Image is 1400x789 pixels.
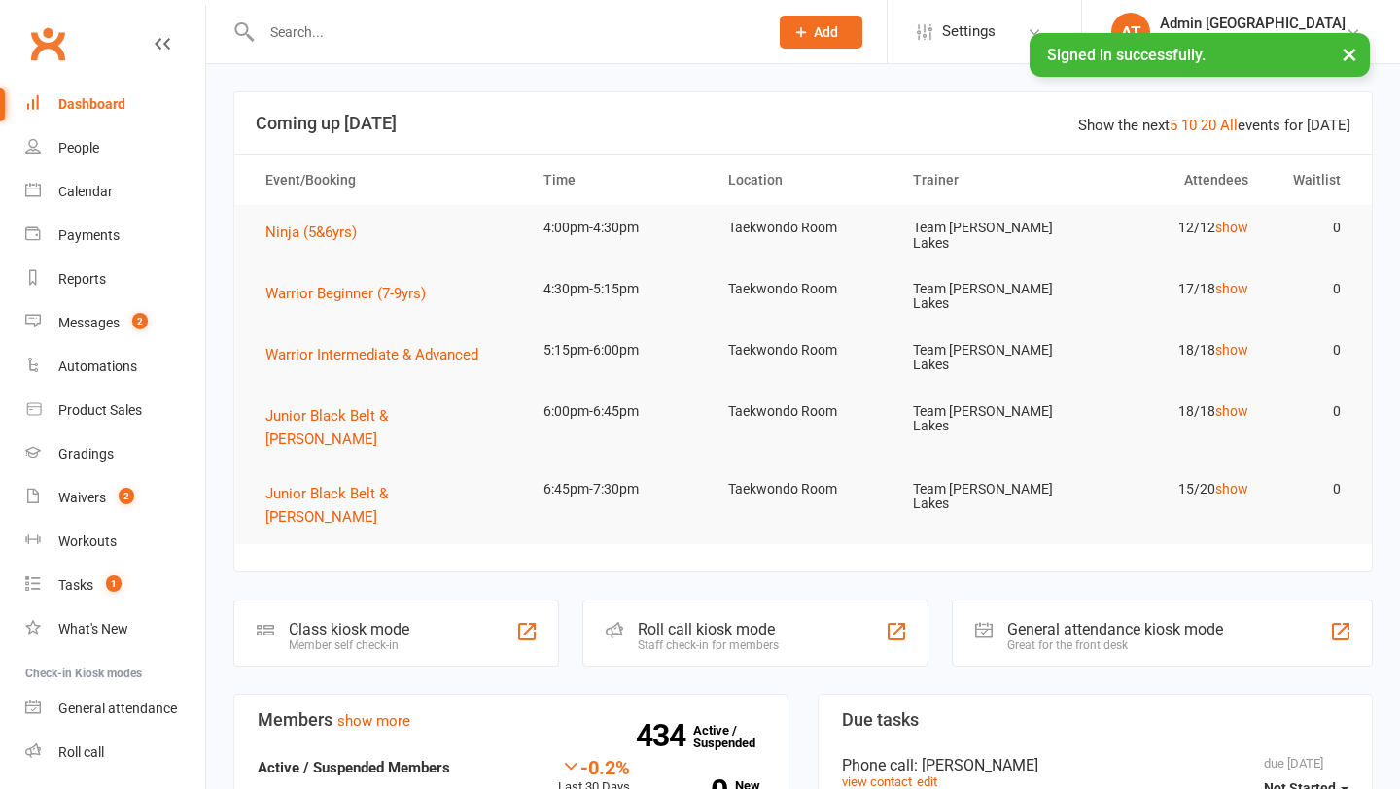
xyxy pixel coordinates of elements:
[25,476,205,520] a: Waivers 2
[25,214,205,257] a: Payments
[58,744,104,760] div: Roll call
[58,533,117,549] div: Workouts
[526,205,711,251] td: 4:00pm-4:30pm
[780,16,862,49] button: Add
[895,155,1080,205] th: Trainer
[106,575,122,592] span: 1
[258,759,450,776] strong: Active / Suspended Members
[58,621,128,636] div: What's New
[58,701,177,716] div: General attendance
[58,227,120,243] div: Payments
[1160,15,1346,32] div: Admin [GEOGRAPHIC_DATA]
[248,155,526,205] th: Event/Booking
[1007,638,1223,652] div: Great for the front desk
[526,389,711,434] td: 6:00pm-6:45pm
[25,731,205,774] a: Roll call
[1160,32,1346,50] div: Team [PERSON_NAME] Lakes
[25,83,205,126] a: Dashboard
[58,271,106,287] div: Reports
[58,140,99,155] div: People
[1080,327,1265,373] td: 18/18
[917,774,937,789] a: edit
[25,389,205,432] a: Product Sales
[711,466,895,512] td: Taekwondo Room
[289,620,409,638] div: Class kiosk mode
[265,285,426,302] span: Warrior Beginner (7-9yrs)
[1201,117,1216,134] a: 20
[1332,33,1367,75] button: ×
[1170,117,1177,134] a: 5
[265,482,508,529] button: Junior Black Belt & [PERSON_NAME]
[58,490,106,505] div: Waivers
[256,114,1350,133] h3: Coming up [DATE]
[842,774,912,789] a: view contact
[1215,481,1248,497] a: show
[25,687,205,731] a: General attendance kiosk mode
[558,756,630,777] div: -0.2%
[1080,155,1265,205] th: Attendees
[25,170,205,214] a: Calendar
[1080,205,1265,251] td: 12/12
[638,638,779,652] div: Staff check-in for members
[1266,266,1358,312] td: 0
[895,466,1080,528] td: Team [PERSON_NAME] Lakes
[895,266,1080,327] td: Team [PERSON_NAME] Lakes
[25,432,205,476] a: Gradings
[265,407,388,448] span: Junior Black Belt & [PERSON_NAME]
[58,315,120,330] div: Messages
[265,485,388,526] span: Junior Black Belt & [PERSON_NAME]
[638,620,779,638] div: Roll call kiosk mode
[1220,117,1238,134] a: All
[25,607,205,651] a: What's New
[25,564,205,607] a: Tasks 1
[1080,266,1265,312] td: 17/18
[25,126,205,170] a: People
[1047,46,1206,64] span: Signed in successfully.
[337,712,410,730] a: show more
[1111,13,1150,51] div: AT
[258,710,764,730] h3: Members
[1080,389,1265,434] td: 18/18
[895,205,1080,266] td: Team [PERSON_NAME] Lakes
[942,10,996,53] span: Settings
[265,343,492,366] button: Warrior Intermediate & Advanced
[1080,466,1265,512] td: 15/20
[1266,155,1358,205] th: Waitlist
[289,638,409,652] div: Member self check-in
[58,96,125,112] div: Dashboard
[25,301,205,345] a: Messages 2
[256,18,754,46] input: Search...
[693,709,779,764] a: 434Active / Suspended
[265,221,370,244] button: Ninja (5&6yrs)
[58,359,137,374] div: Automations
[1215,220,1248,235] a: show
[25,257,205,301] a: Reports
[23,19,72,68] a: Clubworx
[265,346,478,363] span: Warrior Intermediate & Advanced
[1266,466,1358,512] td: 0
[711,327,895,373] td: Taekwondo Room
[265,404,508,451] button: Junior Black Belt & [PERSON_NAME]
[58,446,114,462] div: Gradings
[25,520,205,564] a: Workouts
[58,402,142,418] div: Product Sales
[1215,281,1248,296] a: show
[1266,205,1358,251] td: 0
[265,282,439,305] button: Warrior Beginner (7-9yrs)
[711,266,895,312] td: Taekwondo Room
[1078,114,1350,137] div: Show the next events for [DATE]
[1181,117,1197,134] a: 10
[842,756,1348,774] div: Phone call
[636,721,693,750] strong: 434
[25,345,205,389] a: Automations
[814,24,838,40] span: Add
[119,488,134,504] span: 2
[58,184,113,199] div: Calendar
[895,327,1080,389] td: Team [PERSON_NAME] Lakes
[1007,620,1223,638] div: General attendance kiosk mode
[711,155,895,205] th: Location
[1215,342,1248,358] a: show
[1215,403,1248,419] a: show
[265,223,357,241] span: Ninja (5&6yrs)
[526,327,711,373] td: 5:15pm-6:00pm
